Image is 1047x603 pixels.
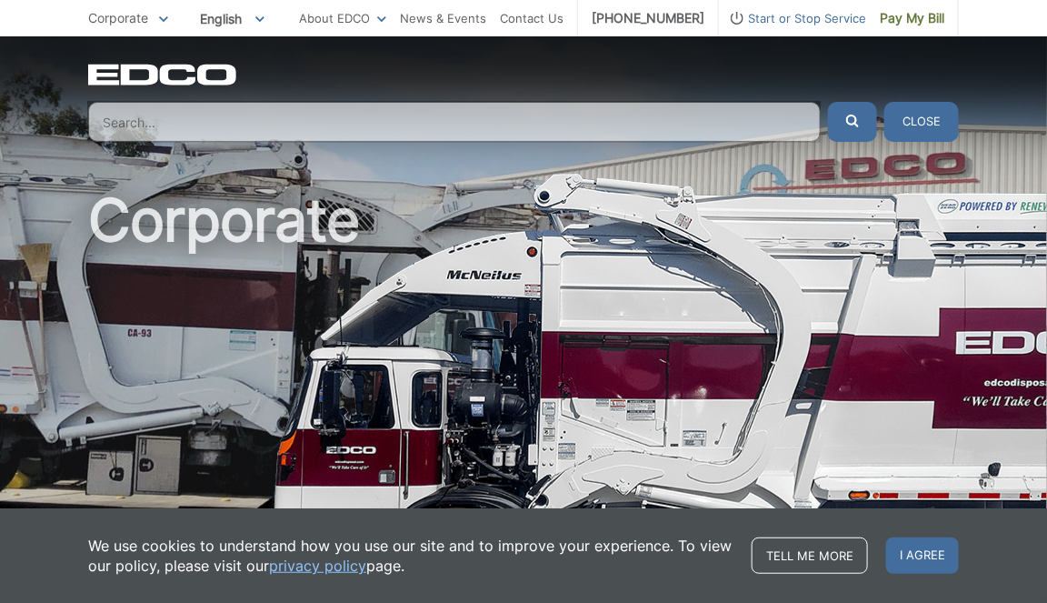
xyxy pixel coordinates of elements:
[88,102,821,142] input: Search
[299,8,386,28] a: About EDCO
[88,64,239,85] a: EDCD logo. Return to the homepage.
[500,8,563,28] a: Contact Us
[828,102,877,142] button: Submit the search query.
[752,538,868,574] a: Tell me more
[269,556,366,576] a: privacy policy
[400,8,486,28] a: News & Events
[88,10,148,25] span: Corporate
[88,191,959,590] h1: Corporate
[88,536,733,576] p: We use cookies to understand how you use our site and to improve your experience. To view our pol...
[884,102,959,142] button: Close
[886,538,959,574] span: I agree
[186,4,278,34] span: English
[880,8,944,28] span: Pay My Bill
